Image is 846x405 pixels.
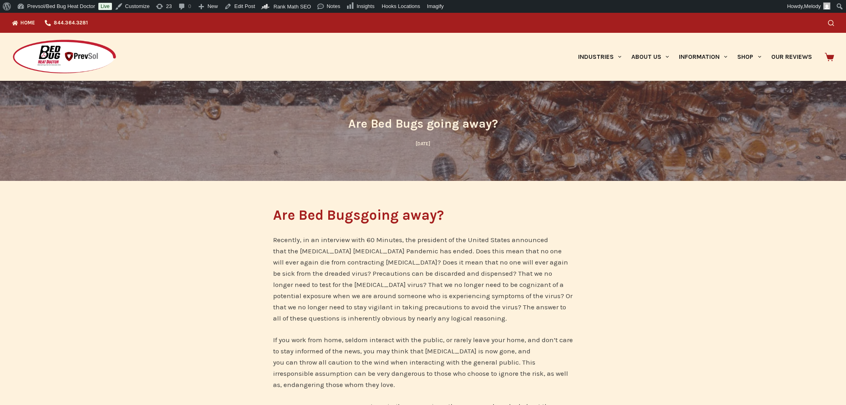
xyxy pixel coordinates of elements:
a: Live [98,3,112,10]
span: Rank Math SEO [273,4,311,10]
p: If you work from home, seldom interact with the public, or rarely leave your home, and don’t care... [273,334,573,390]
img: Prevsol/Bed Bug Heat Doctor [12,39,117,75]
strong: ? [437,207,444,223]
strong: Are Bed Bug [273,207,353,223]
button: Search [828,20,834,26]
a: Shop [732,33,766,81]
nav: Top Menu [12,13,93,33]
a: 844.364.3281 [40,13,93,33]
span: Melody [804,3,821,9]
time: [DATE] [416,141,430,146]
a: Home [12,13,40,33]
a: Our Reviews [766,33,817,81]
strong: Are Bed Bugs going away? [348,116,498,131]
strong: going away [361,207,437,223]
strong: s [353,207,361,223]
nav: Primary [573,33,817,81]
p: Recently, in an interview with 60 Minutes, the president of the United States announced that the ... [273,234,573,324]
a: Information [674,33,732,81]
a: Industries [573,33,626,81]
a: About Us [626,33,674,81]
